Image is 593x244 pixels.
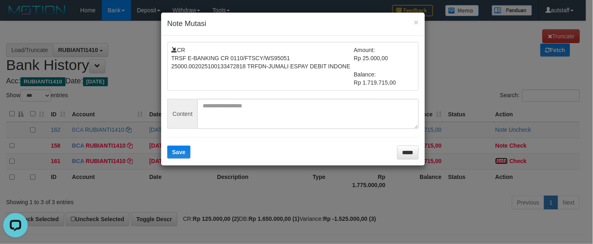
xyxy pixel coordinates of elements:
button: Save [167,146,190,159]
span: Content [167,99,197,129]
button: × [414,18,419,26]
td: Amount: Rp 25.000,00 Balance: Rp 1.719.715,00 [354,46,415,87]
span: Save [172,149,186,155]
button: Open LiveChat chat widget [3,3,28,28]
h4: Note Mutasi [167,19,419,29]
td: CR TRSF E-BANKING CR 0110/FTSCY/WS95051 25000.002025100133472818 TRFDN-JUMALI ESPAY DEBIT INDONE [171,46,354,87]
